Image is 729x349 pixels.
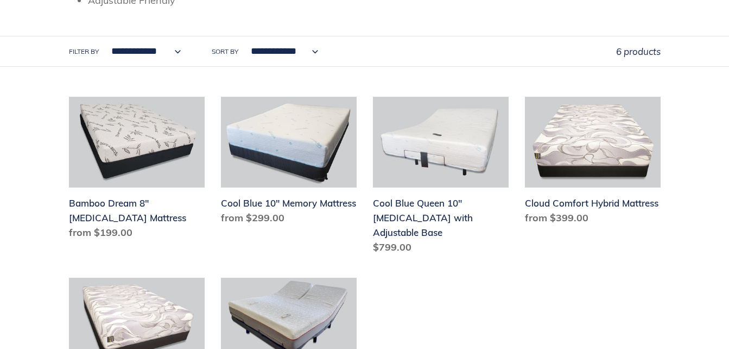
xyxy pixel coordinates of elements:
[616,46,661,57] span: 6 products
[212,47,238,57] label: Sort by
[525,97,661,229] a: Cloud Comfort Hybrid Mattress
[373,97,509,259] a: Cool Blue Queen 10" Memory Foam with Adjustable Base
[69,47,99,57] label: Filter by
[221,97,357,229] a: Cool Blue 10" Memory Mattress
[69,97,205,244] a: Bamboo Dream 8" Memory Foam Mattress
